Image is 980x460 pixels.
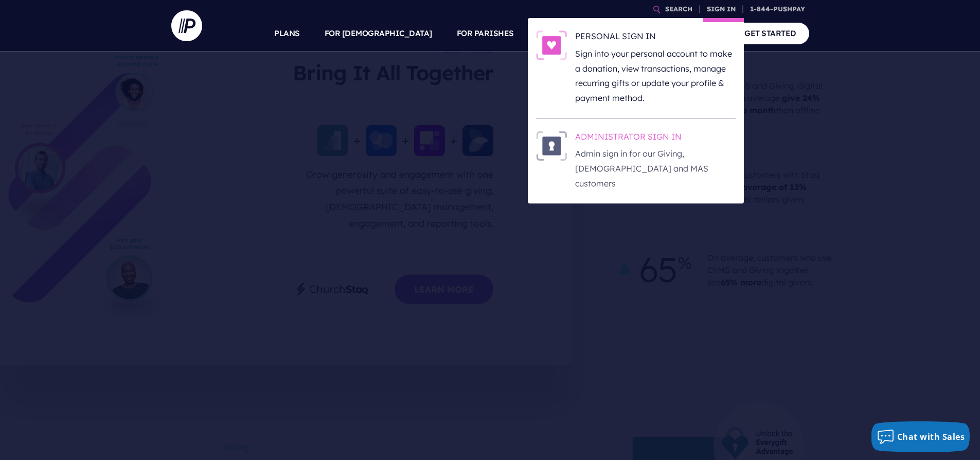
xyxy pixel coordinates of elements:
[609,15,645,52] a: EXPLORE
[536,30,736,106] a: PERSONAL SIGN IN - Illustration PERSONAL SIGN IN Sign into your personal account to make a donati...
[575,146,736,191] p: Admin sign in for our Giving, [DEMOGRAPHIC_DATA] and MAS customers
[457,15,514,52] a: FOR PARISHES
[536,131,736,191] a: ADMINISTRATOR SIGN IN - Illustration ADMINISTRATOR SIGN IN Admin sign in for our Giving, [DEMOGRA...
[575,30,736,46] h6: PERSONAL SIGN IN
[732,23,809,44] a: GET STARTED
[669,15,707,52] a: COMPANY
[539,15,584,52] a: SOLUTIONS
[871,421,970,452] button: Chat with Sales
[575,46,736,106] p: Sign into your personal account to make a donation, view transactions, manage recurring gifts or ...
[274,15,300,52] a: PLANS
[536,131,567,161] img: ADMINISTRATOR SIGN IN - Illustration
[897,431,965,442] span: Chat with Sales
[325,15,432,52] a: FOR [DEMOGRAPHIC_DATA]
[575,131,736,146] h6: ADMINISTRATOR SIGN IN
[536,30,567,60] img: PERSONAL SIGN IN - Illustration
